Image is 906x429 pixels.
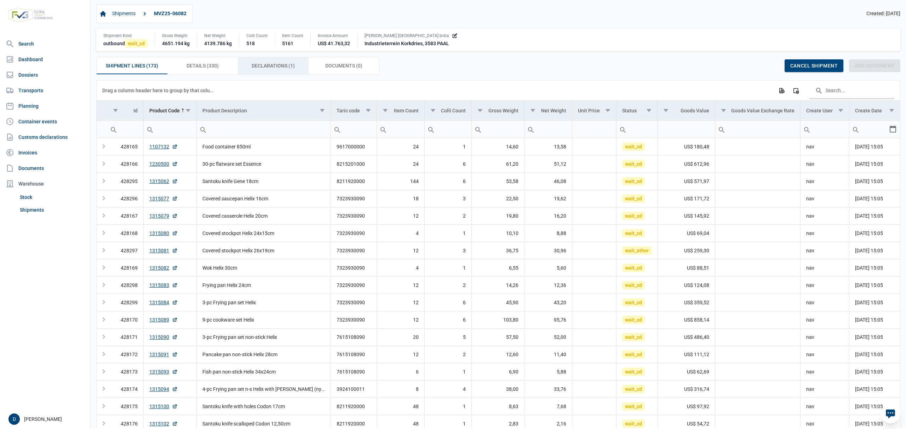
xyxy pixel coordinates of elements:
[282,33,303,39] div: Item Count
[658,121,715,138] input: Filter cell
[162,33,190,39] div: Gross Weight
[424,380,472,398] td: 4
[425,121,437,138] div: Search box
[605,108,610,113] span: Show filter options for column 'Unit Price'
[3,146,87,160] a: Invoices
[3,99,87,113] a: Planning
[185,108,191,113] span: Show filter options for column 'Product Code'
[524,380,572,398] td: 33,76
[849,101,900,121] td: Column Create Date
[424,311,472,328] td: 6
[3,130,87,144] a: Customs declarations
[103,33,148,39] div: Shipment Kind
[472,224,524,242] td: 10,10
[658,101,715,121] td: Column Goods Value
[800,276,849,294] td: nav
[204,33,232,39] div: Net Weight
[97,190,107,207] td: Expand
[107,138,143,155] td: 428165
[331,363,377,380] td: 7615108090
[318,33,350,39] div: Invoice Amount
[477,108,483,113] span: Show filter options for column 'Gross Weight'
[472,121,524,138] input: Filter cell
[197,155,331,172] td: 30-pc flatware set Essence
[149,282,178,289] a: 1315083
[377,276,424,294] td: 12
[331,311,377,328] td: 7323930090
[107,121,143,138] td: Filter cell
[149,299,178,306] a: 1315084
[889,121,897,138] div: Select
[424,363,472,380] td: 1
[97,294,107,311] td: Expand
[524,121,572,138] input: Filter cell
[97,138,107,155] td: Expand
[472,172,524,190] td: 53,58
[424,172,472,190] td: 6
[102,81,894,100] div: Data grid toolbar
[425,121,472,138] input: Filter cell
[855,108,882,113] div: Create Date
[3,83,87,98] a: Transports
[331,346,377,363] td: 7615108090
[331,155,377,172] td: 8215201000
[144,121,156,138] div: Search box
[800,346,849,363] td: nav
[800,101,849,121] td: Column Create User
[97,398,107,415] td: Expand
[102,85,216,96] div: Drag a column header here to group by that column
[197,121,331,138] td: Filter cell
[331,207,377,224] td: 7323930090
[524,121,572,138] td: Filter cell
[125,39,148,48] span: wait_cd
[133,108,138,113] div: Id
[524,259,572,276] td: 5,60
[107,363,143,380] td: 428173
[541,108,566,113] div: Net Weight
[617,121,657,138] input: Filter cell
[572,101,617,121] td: Column Unit Price
[377,121,424,138] input: Filter cell
[377,346,424,363] td: 12
[107,190,143,207] td: 428296
[6,5,56,25] img: FVG - Global freight forwarding
[331,276,377,294] td: 7323930090
[202,108,247,113] div: Product Description
[800,155,849,172] td: nav
[721,108,726,113] span: Show filter options for column 'Goods Value Exchange Rate'
[800,311,849,328] td: nav
[197,224,331,242] td: Covered stockpot Helix 24x15cm
[424,101,472,121] td: Column Colli Count
[377,207,424,224] td: 12
[320,108,325,113] span: Show filter options for column 'Product Description'
[424,276,472,294] td: 2
[800,398,849,415] td: nav
[97,155,107,172] td: Expand
[472,207,524,224] td: 19,80
[524,363,572,380] td: 5,88
[472,138,524,155] td: 14,60
[149,247,178,254] a: 1315081
[331,121,377,138] input: Filter cell
[801,121,849,138] input: Filter cell
[524,276,572,294] td: 12,36
[472,121,484,138] div: Search box
[424,294,472,311] td: 6
[472,259,524,276] td: 6,55
[149,368,178,375] a: 1315093
[197,294,331,311] td: 3-pc Frying pan set Helix
[97,363,107,380] td: Expand
[149,143,178,150] a: 1107132
[107,101,143,121] td: Column Id
[806,108,833,113] div: Create User
[681,108,709,113] div: Goods Value
[17,191,87,204] a: Stock
[204,40,232,47] div: 4139.786 kg
[530,108,535,113] span: Show filter options for column 'Net Weight'
[97,224,107,242] td: Expand
[149,160,178,168] a: 1230500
